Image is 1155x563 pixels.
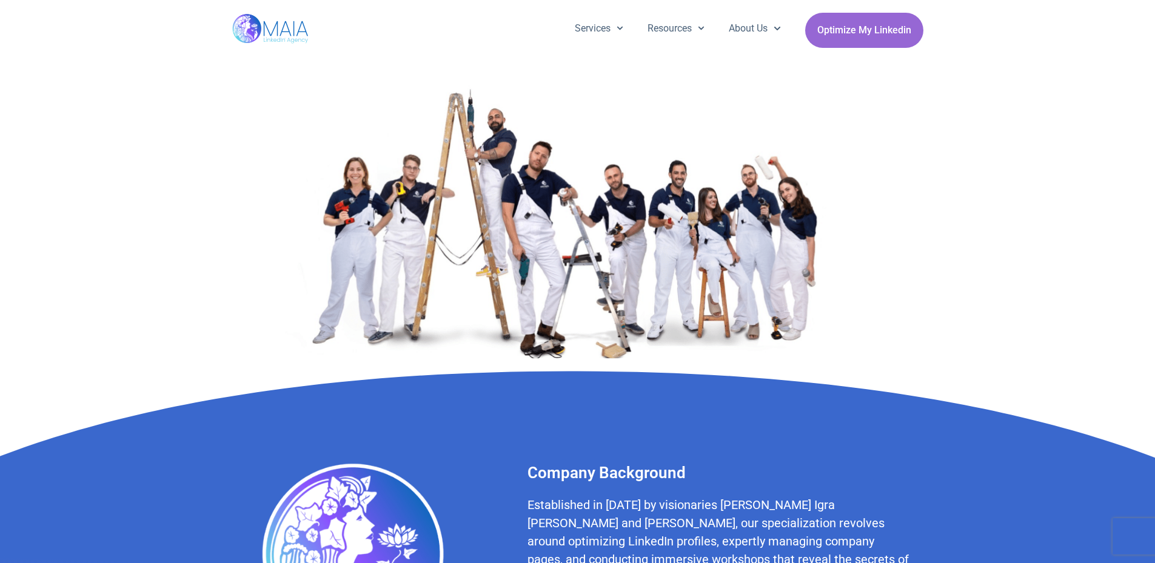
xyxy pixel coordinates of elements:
[717,13,792,44] a: About Us
[805,13,923,48] a: Optimize My Linkedin
[817,19,911,42] span: Optimize My Linkedin
[563,13,635,44] a: Services
[563,13,793,44] nav: Menu
[635,13,717,44] a: Resources
[527,462,911,484] h2: Company Background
